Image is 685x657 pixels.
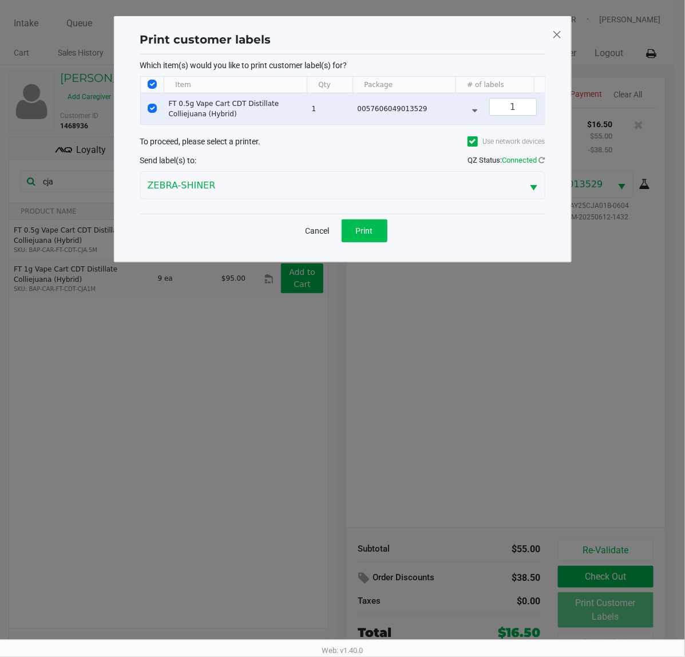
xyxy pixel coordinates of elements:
span: Print [356,226,373,235]
button: Print [342,219,387,242]
span: ZEBRA-SHINER [148,179,516,192]
span: Connected [502,156,537,164]
td: 1 [307,93,353,124]
h1: Print customer labels [140,31,271,48]
th: # of labels [456,77,570,93]
span: QZ Status: [468,156,545,164]
div: Data table [141,77,545,124]
span: To proceed, please select a printer. [140,137,261,146]
label: Use network devices [468,136,545,147]
td: 0057606049013529 [353,93,456,124]
span: Send label(s) to: [140,156,197,165]
th: Item [164,77,307,93]
button: Select [523,172,545,199]
span: Web: v1.40.0 [322,646,363,655]
button: Cancel [298,219,337,242]
td: FT 0.5g Vape Cart CDT Distillate Colliejuana (Hybrid) [164,93,307,124]
input: Select Row [148,104,157,113]
th: Package [353,77,456,93]
p: Which item(s) would you like to print customer label(s) for? [140,60,545,70]
input: Select All Rows [148,80,157,89]
th: Qty [307,77,353,93]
